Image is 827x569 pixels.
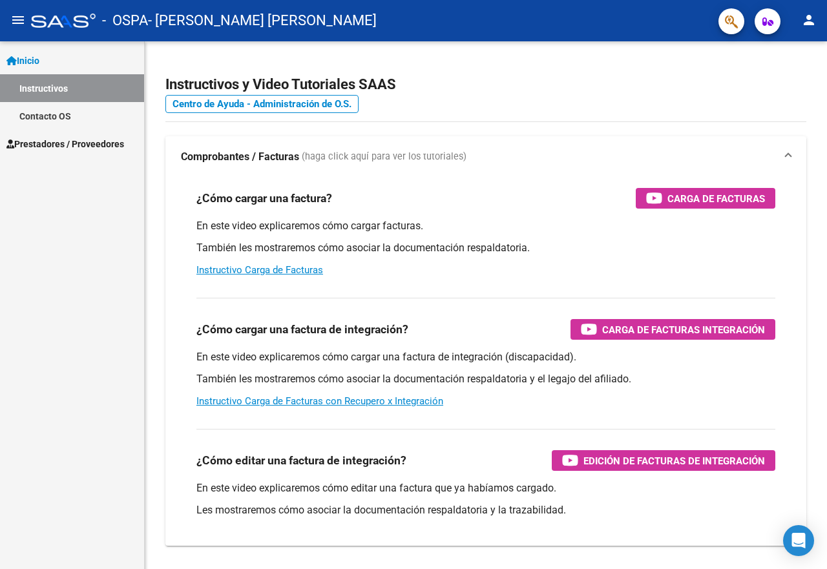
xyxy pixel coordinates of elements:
[102,6,148,35] span: - OSPA
[165,136,806,178] mat-expansion-panel-header: Comprobantes / Facturas (haga click aquí para ver los tutoriales)
[148,6,377,35] span: - [PERSON_NAME] [PERSON_NAME]
[165,72,806,97] h2: Instructivos y Video Tutoriales SAAS
[196,451,406,470] h3: ¿Cómo editar una factura de integración?
[196,264,323,276] a: Instructivo Carga de Facturas
[801,12,817,28] mat-icon: person
[302,150,466,164] span: (haga click aquí para ver los tutoriales)
[783,525,814,556] div: Open Intercom Messenger
[196,320,408,338] h3: ¿Cómo cargar una factura de integración?
[196,503,775,517] p: Les mostraremos cómo asociar la documentación respaldatoria y la trazabilidad.
[636,188,775,209] button: Carga de Facturas
[602,322,765,338] span: Carga de Facturas Integración
[552,450,775,471] button: Edición de Facturas de integración
[6,54,39,68] span: Inicio
[165,95,359,113] a: Centro de Ayuda - Administración de O.S.
[571,319,775,340] button: Carga de Facturas Integración
[196,481,775,495] p: En este video explicaremos cómo editar una factura que ya habíamos cargado.
[196,189,332,207] h3: ¿Cómo cargar una factura?
[181,150,299,164] strong: Comprobantes / Facturas
[667,191,765,207] span: Carga de Facturas
[6,137,124,151] span: Prestadores / Proveedores
[196,219,775,233] p: En este video explicaremos cómo cargar facturas.
[196,395,443,407] a: Instructivo Carga de Facturas con Recupero x Integración
[10,12,26,28] mat-icon: menu
[583,453,765,469] span: Edición de Facturas de integración
[196,241,775,255] p: También les mostraremos cómo asociar la documentación respaldatoria.
[196,372,775,386] p: También les mostraremos cómo asociar la documentación respaldatoria y el legajo del afiliado.
[196,350,775,364] p: En este video explicaremos cómo cargar una factura de integración (discapacidad).
[165,178,806,546] div: Comprobantes / Facturas (haga click aquí para ver los tutoriales)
